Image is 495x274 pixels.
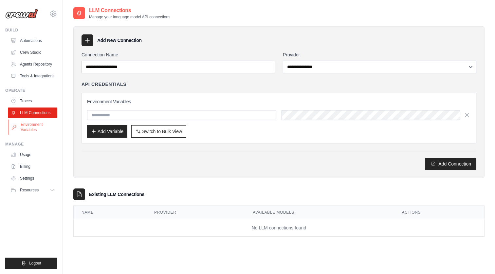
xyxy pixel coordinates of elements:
a: Usage [8,149,57,160]
div: Build [5,28,57,33]
a: Agents Repository [8,59,57,69]
button: Switch to Bulk View [131,125,186,138]
div: Operate [5,88,57,93]
div: Manage [5,142,57,147]
h3: Add New Connection [97,37,142,44]
h4: API Credentials [82,81,126,88]
span: Logout [29,261,41,266]
button: Logout [5,258,57,269]
th: Provider [146,206,245,219]
span: Resources [20,187,39,193]
span: Switch to Bulk View [142,128,182,135]
th: Available Models [245,206,394,219]
label: Provider [283,51,476,58]
a: Environment Variables [9,119,58,135]
img: Logo [5,9,38,19]
button: Add Variable [87,125,127,138]
h3: Existing LLM Connections [89,191,144,198]
a: Tools & Integrations [8,71,57,81]
label: Connection Name [82,51,275,58]
th: Actions [394,206,484,219]
p: Manage your language model API connections [89,14,170,20]
a: Traces [8,96,57,106]
h2: LLM Connections [89,7,170,14]
a: LLM Connections [8,108,57,118]
h3: Environment Variables [87,98,471,105]
a: Automations [8,35,57,46]
a: Crew Studio [8,47,57,58]
a: Settings [8,173,57,184]
button: Add Connection [425,158,476,170]
a: Billing [8,161,57,172]
td: No LLM connections found [74,219,484,237]
button: Resources [8,185,57,195]
th: Name [74,206,146,219]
